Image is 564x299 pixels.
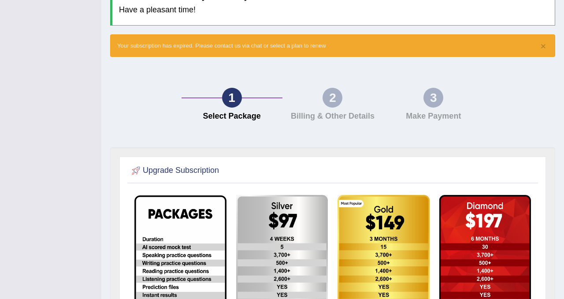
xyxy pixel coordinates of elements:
[323,88,342,108] div: 2
[119,6,548,15] h4: Have a pleasant time!
[110,34,555,57] div: Your subscription has expired. Please contact us via chat or select a plan to renew
[423,88,443,108] div: 3
[541,41,546,51] button: ×
[186,112,278,121] h4: Select Package
[130,164,219,177] h2: Upgrade Subscription
[222,88,242,108] div: 1
[287,112,379,121] h4: Billing & Other Details
[387,112,479,121] h4: Make Payment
